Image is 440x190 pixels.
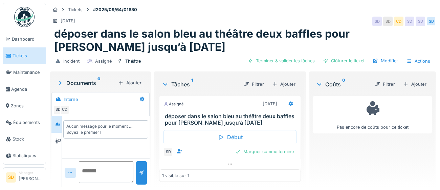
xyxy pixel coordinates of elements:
[372,17,382,26] div: SD
[370,56,401,65] div: Modifier
[13,152,43,159] span: Statistiques
[11,86,43,92] span: Agenda
[241,80,267,89] div: Filtrer
[13,136,43,142] span: Stock
[163,101,184,107] div: Assigné
[3,98,46,114] a: Zones
[3,47,46,64] a: Tickets
[426,17,436,26] div: SD
[233,147,296,156] div: Marquer comme terminé
[3,114,46,131] a: Équipements
[68,6,83,13] div: Tickets
[162,172,189,179] div: 1 visible sur 1
[6,170,43,187] a: SD Manager[PERSON_NAME]
[269,80,298,89] div: Ajouter
[316,80,369,88] div: Coûts
[403,56,433,66] div: Actions
[97,79,101,87] sup: 0
[400,80,429,89] div: Ajouter
[54,27,432,54] h1: déposer dans le salon bleu au théâtre deux baffles pour [PERSON_NAME] jusqu’à [DATE]
[342,80,345,88] sup: 0
[125,58,141,64] div: Théâtre
[163,130,296,144] div: Début
[3,64,46,81] a: Maintenance
[13,119,43,126] span: Équipements
[19,170,43,175] div: Manager
[64,96,78,103] div: Interne
[163,147,173,156] div: SD
[57,79,115,87] div: Documents
[13,69,43,76] span: Maintenance
[115,78,144,87] div: Ajouter
[11,103,43,109] span: Zones
[245,56,317,65] div: Terminer & valider les tâches
[162,80,238,88] div: Tâches
[12,36,43,42] span: Dashboard
[394,17,403,26] div: CD
[3,31,46,47] a: Dashboard
[317,99,427,130] div: Pas encore de coûts pour ce ticket
[60,105,69,114] div: CD
[95,58,112,64] div: Assigné
[14,7,35,27] img: Badge_color-CXgf-gQk.svg
[19,170,43,185] li: [PERSON_NAME]
[61,18,75,24] div: [DATE]
[191,80,193,88] sup: 1
[263,101,277,107] div: [DATE]
[3,147,46,164] a: Statistiques
[320,56,367,65] div: Clôturer le ticket
[165,113,298,126] h3: déposer dans le salon bleu au théâtre deux baffles pour [PERSON_NAME] jusqu’à [DATE]
[6,172,16,183] li: SD
[3,81,46,98] a: Agenda
[53,105,63,114] div: SD
[90,6,140,13] strong: #2025/09/64/01630
[405,17,414,26] div: SD
[3,131,46,147] a: Stock
[416,17,425,26] div: SD
[13,52,43,59] span: Tickets
[372,80,398,89] div: Filtrer
[63,58,80,64] div: Incident
[383,17,393,26] div: SD
[66,123,145,135] div: Aucun message pour le moment … Soyez le premier !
